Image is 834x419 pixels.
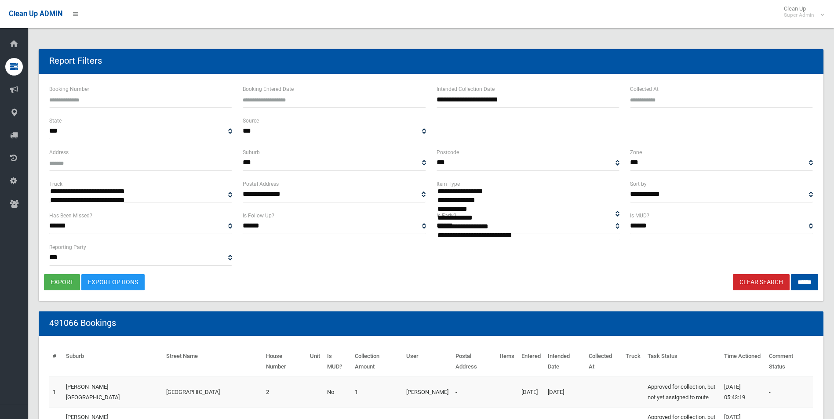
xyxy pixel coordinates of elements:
[49,179,62,189] label: Truck
[733,274,790,290] a: Clear Search
[403,377,452,408] td: [PERSON_NAME]
[62,377,163,408] td: [PERSON_NAME][GEOGRAPHIC_DATA]
[437,84,495,94] label: Intended Collection Date
[306,347,324,377] th: Unit
[779,5,823,18] span: Clean Up
[452,347,496,377] th: Postal Address
[452,377,496,408] td: -
[324,377,351,408] td: No
[544,377,585,408] td: [DATE]
[765,347,813,377] th: Comment Status
[39,52,113,69] header: Report Filters
[163,377,263,408] td: [GEOGRAPHIC_DATA]
[9,10,62,18] span: Clean Up ADMIN
[351,347,403,377] th: Collection Amount
[644,347,721,377] th: Task Status
[262,347,306,377] th: House Number
[585,347,622,377] th: Collected At
[403,347,452,377] th: User
[44,274,80,290] button: export
[39,314,127,332] header: 491066 Bookings
[630,84,659,94] label: Collected At
[49,347,62,377] th: #
[518,347,544,377] th: Entered
[544,347,585,377] th: Intended Date
[496,347,518,377] th: Items
[721,347,765,377] th: Time Actioned
[721,377,765,408] td: [DATE] 05:43:19
[62,347,163,377] th: Suburb
[765,377,813,408] td: -
[49,148,69,157] label: Address
[49,84,89,94] label: Booking Number
[784,12,814,18] small: Super Admin
[622,347,644,377] th: Truck
[324,347,351,377] th: Is MUD?
[81,274,145,290] a: Export Options
[437,179,460,189] label: Item Type
[644,377,721,408] td: Approved for collection, but not yet assigned to route
[518,377,544,408] td: [DATE]
[163,347,263,377] th: Street Name
[351,377,403,408] td: 1
[53,389,56,395] a: 1
[262,377,306,408] td: 2
[243,84,294,94] label: Booking Entered Date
